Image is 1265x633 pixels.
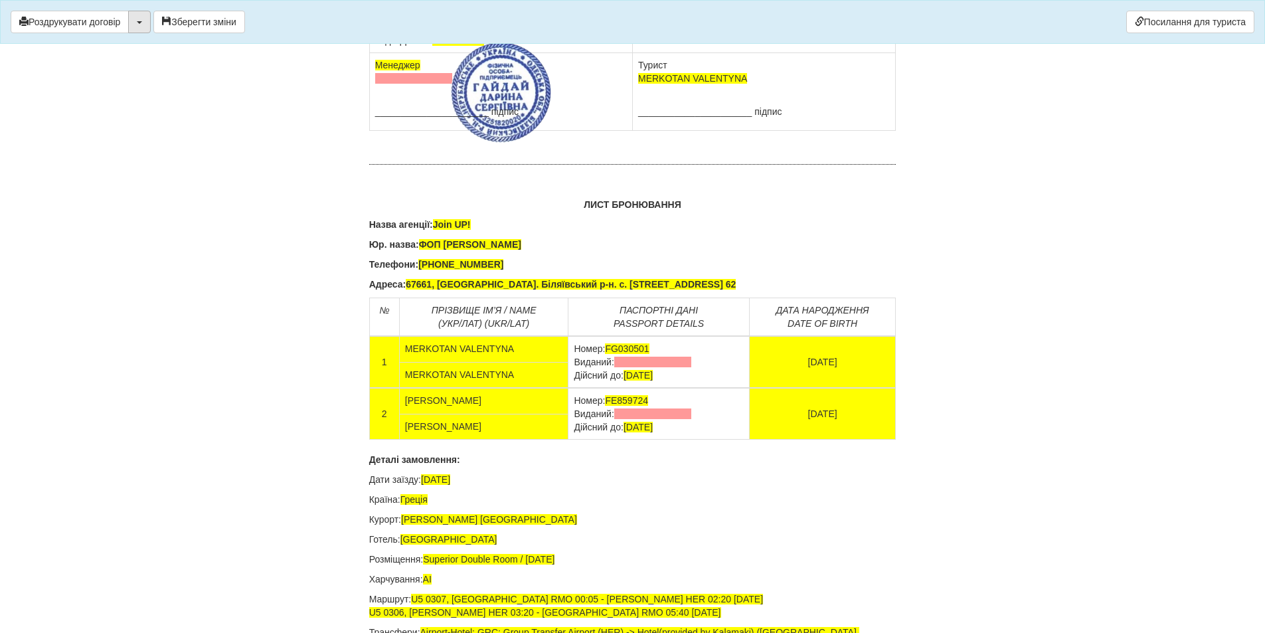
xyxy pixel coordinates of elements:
td: [PERSON_NAME] [399,388,568,414]
p: Країна: [369,493,896,506]
span: MERKOTAN VALENTYNA [638,73,747,84]
p: Харчування: [369,573,896,586]
span: FG030501 [605,343,649,354]
span: [DATE] [421,474,450,485]
p: Маршрут: [369,592,896,619]
b: Телефони: [369,259,504,270]
td: ПАСПОРТНІ ДАНІ PASSPORT DETAILS [568,298,749,337]
td: Номер: Виданий: Дійсний до: [568,336,749,388]
td: ДАТА НАPОДЖЕННЯ DATE OF BIRTH [749,298,896,337]
span: [PERSON_NAME] [GEOGRAPHIC_DATA] [401,514,577,525]
td: MERKOTAN VALENTYNA [399,362,568,388]
td: 1 [369,336,399,388]
p: ______________________ підпис [638,105,890,118]
p: ЛИСТ БРОНЮВАННЯ [369,198,896,211]
b: Деталі замовлення: [369,454,460,465]
span: U5 0307, [GEOGRAPHIC_DATA] RMO 00:05 - [PERSON_NAME] HER 02:20 [DATE] U5 0306, [PERSON_NAME] HER ... [369,594,763,618]
span: Греція [400,494,428,505]
td: 2 [369,388,399,440]
td: [PERSON_NAME] [399,414,568,440]
button: Роздрукувати договір [11,11,129,33]
span: Superior Double Room / [DATE] [423,554,554,565]
p: Дати заїзду: [369,473,896,486]
button: Зберегти зміни [153,11,245,33]
td: [DATE] [749,388,896,440]
span: [DATE] [624,370,653,381]
span: AI [423,574,432,585]
p: Розміщення: [369,553,896,566]
span: ФОП [PERSON_NAME] [419,239,521,250]
a: Посилання для туриста [1126,11,1254,33]
td: № [369,298,399,337]
p: Готель: [369,533,896,546]
img: 1576079951.png [451,43,551,143]
span: Join UP! [433,219,471,230]
b: Назва агенції: [369,219,471,230]
b: Адреса: [369,279,736,290]
span: Менеджер [375,60,420,70]
span: FE859724 [605,395,648,406]
p: ______________________ підпис [375,105,627,118]
b: Юр. назва: [369,239,521,250]
span: [PHONE_NUMBER] [418,259,503,270]
span: [DATE] [624,422,653,432]
p: Курорт: [369,513,896,526]
td: Турист [633,53,896,131]
td: MERKOTAN VALENTYNA [399,336,568,362]
td: [DATE] [749,336,896,388]
td: ПРІЗВИЩЕ ІМ’Я / NAME (УКР/ЛАТ) (UKR/LAT) [399,298,568,337]
span: 67661, [GEOGRAPHIC_DATA]. Біляївський р-н. с. [STREET_ADDRESS] 62 [406,279,736,290]
td: Номер: Виданий: Дійсний до: [568,388,749,440]
span: [GEOGRAPHIC_DATA] [400,534,497,545]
